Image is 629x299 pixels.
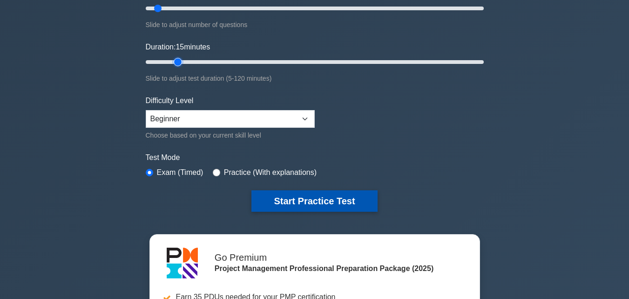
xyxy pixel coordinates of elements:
span: 15 [176,43,184,51]
label: Exam (Timed) [157,167,203,178]
div: Slide to adjust test duration (5-120 minutes) [146,73,484,84]
div: Slide to adjust number of questions [146,19,484,30]
label: Duration: minutes [146,42,210,53]
div: Choose based on your current skill level [146,130,315,141]
button: Start Practice Test [251,190,377,212]
label: Test Mode [146,152,484,163]
label: Difficulty Level [146,95,194,106]
label: Practice (With explanations) [224,167,317,178]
